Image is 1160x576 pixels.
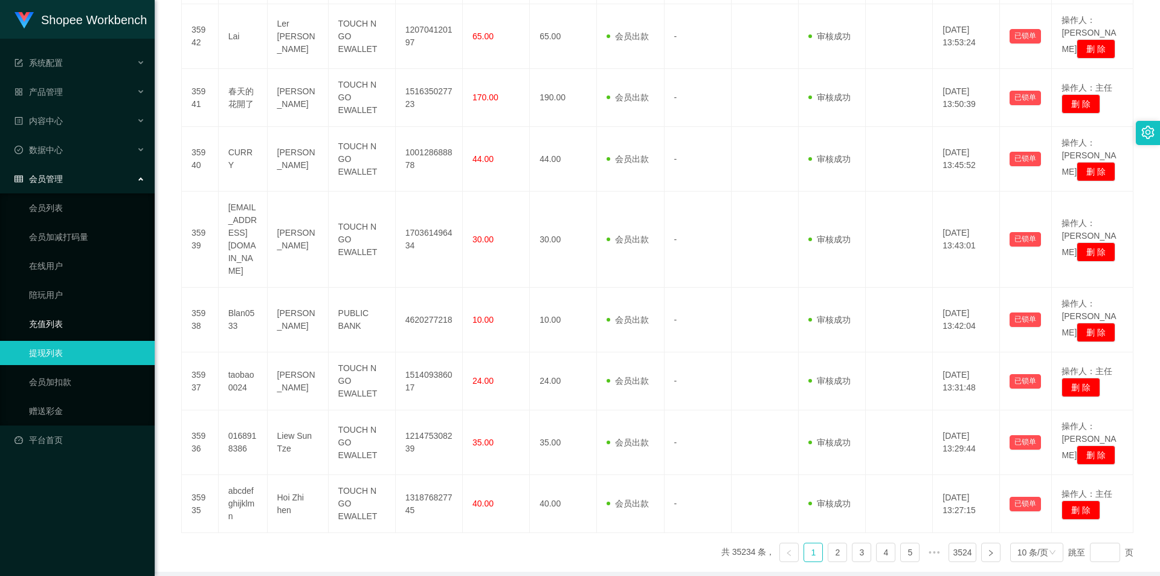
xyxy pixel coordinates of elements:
[674,154,677,164] span: -
[29,341,145,365] a: 提现列表
[472,92,498,102] span: 170.00
[808,235,851,244] span: 审核成功
[1062,366,1112,376] span: 操作人：主任
[933,69,1000,127] td: [DATE] 13:50:39
[924,543,944,562] span: •••
[1062,378,1100,397] button: 删 除
[808,315,851,325] span: 审核成功
[472,315,494,325] span: 10.00
[877,543,895,561] a: 4
[876,543,895,562] li: 4
[1062,299,1116,337] span: 操作人：[PERSON_NAME]
[607,438,649,447] span: 会员出款
[828,543,847,562] li: 2
[785,549,793,557] i: 图标: left
[607,499,649,508] span: 会员出款
[1010,497,1041,511] button: 已锁单
[329,4,396,69] td: TOUCH N GO EWALLET
[29,196,145,220] a: 会员列表
[933,127,1000,192] td: [DATE] 13:45:52
[949,543,976,562] li: 3524
[14,145,63,155] span: 数据中心
[530,288,597,352] td: 10.00
[1077,445,1115,465] button: 删 除
[472,438,494,447] span: 35.00
[1062,83,1112,92] span: 操作人：主任
[779,543,799,562] li: 上一页
[329,192,396,288] td: TOUCH N GO EWALLET
[29,283,145,307] a: 陪玩用户
[933,352,1000,410] td: [DATE] 13:31:48
[472,499,494,508] span: 40.00
[987,549,994,557] i: 图标: right
[901,543,919,561] a: 5
[329,127,396,192] td: TOUCH N GO EWALLET
[808,31,851,41] span: 审核成功
[804,543,822,561] a: 1
[828,543,846,561] a: 2
[530,192,597,288] td: 30.00
[182,192,219,288] td: 35939
[14,175,23,183] i: 图标: table
[268,475,329,533] td: Hoi Zhi hen
[329,69,396,127] td: TOUCH N GO EWALLET
[674,92,677,102] span: -
[933,192,1000,288] td: [DATE] 13:43:01
[219,288,268,352] td: Blan0533
[852,543,871,561] a: 3
[933,288,1000,352] td: [DATE] 13:42:04
[329,475,396,533] td: TOUCH N GO EWALLET
[933,4,1000,69] td: [DATE] 13:53:24
[607,92,649,102] span: 会员出款
[1010,435,1041,450] button: 已锁单
[530,127,597,192] td: 44.00
[1010,312,1041,327] button: 已锁单
[268,352,329,410] td: [PERSON_NAME]
[268,410,329,475] td: Liew Sun Tze
[1062,15,1116,54] span: 操作人：[PERSON_NAME]
[674,376,677,386] span: -
[1062,421,1116,460] span: 操作人：[PERSON_NAME]
[472,31,494,41] span: 65.00
[1077,242,1115,262] button: 删 除
[1077,39,1115,59] button: 删 除
[530,410,597,475] td: 35.00
[1062,94,1100,114] button: 删 除
[14,117,23,125] i: 图标: profile
[29,312,145,336] a: 充值列表
[808,499,851,508] span: 审核成功
[808,92,851,102] span: 审核成功
[29,370,145,394] a: 会员加扣款
[674,438,677,447] span: -
[1010,152,1041,166] button: 已锁单
[981,543,1000,562] li: 下一页
[396,192,463,288] td: 170361496434
[674,499,677,508] span: -
[1049,549,1056,557] i: 图标: down
[1077,323,1115,342] button: 删 除
[219,475,268,533] td: abcdefghijklmn
[219,69,268,127] td: 春天的花開了
[268,4,329,69] td: Ler [PERSON_NAME]
[1062,138,1116,176] span: 操作人：[PERSON_NAME]
[396,4,463,69] td: 120704120197
[41,1,147,39] h1: Shopee Workbench
[1077,162,1115,181] button: 删 除
[14,12,34,29] img: logo.9652507e.png
[268,288,329,352] td: [PERSON_NAME]
[268,69,329,127] td: [PERSON_NAME]
[472,154,494,164] span: 44.00
[530,4,597,69] td: 65.00
[219,352,268,410] td: taobao0024
[607,154,649,164] span: 会员出款
[182,288,219,352] td: 35938
[1010,374,1041,389] button: 已锁单
[530,352,597,410] td: 24.00
[14,146,23,154] i: 图标: check-circle-o
[219,127,268,192] td: CURRY
[607,31,649,41] span: 会员出款
[933,475,1000,533] td: [DATE] 13:27:15
[329,410,396,475] td: TOUCH N GO EWALLET
[933,410,1000,475] td: [DATE] 13:29:44
[396,410,463,475] td: 121475308239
